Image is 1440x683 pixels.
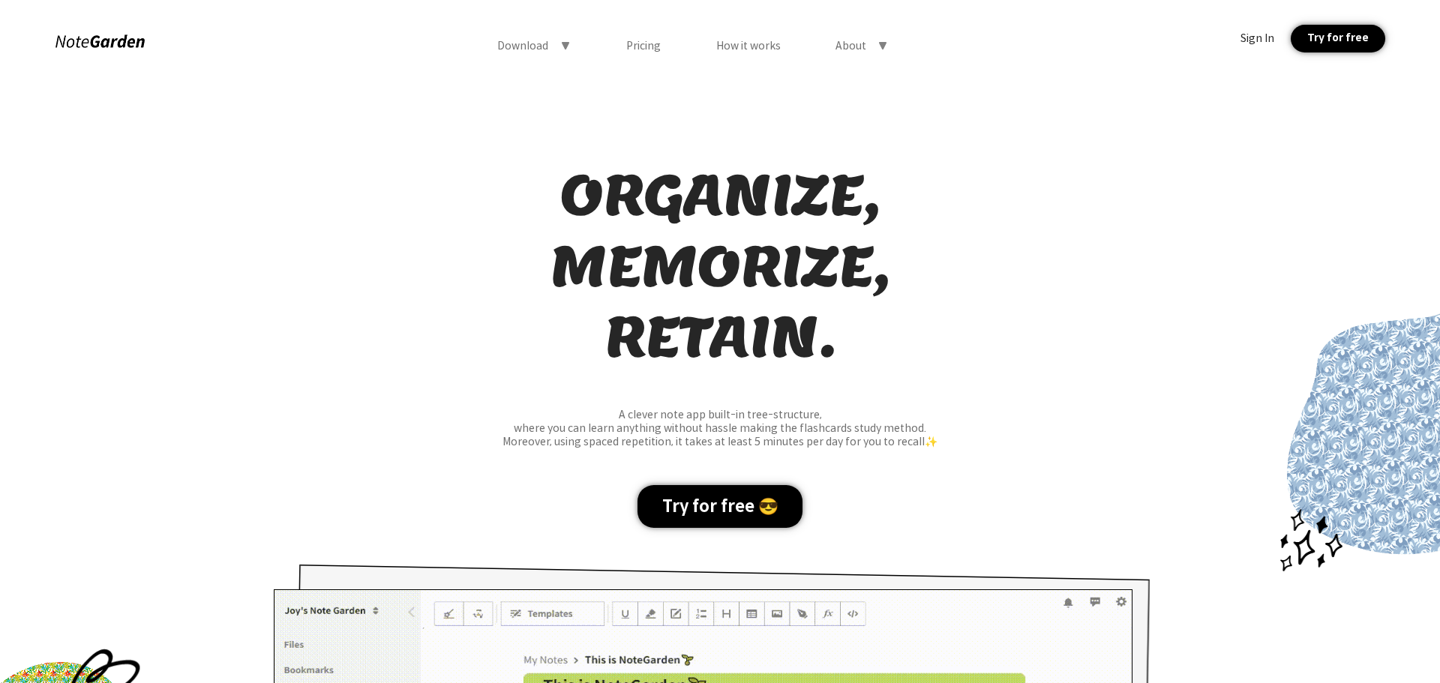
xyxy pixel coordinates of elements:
div: Try for free [1291,25,1384,52]
div: Sign In [1240,31,1274,45]
div: How it works [716,39,781,52]
div: Pricing [626,39,661,52]
div: Download [497,39,548,52]
div: Try for free 😎 [637,485,802,528]
div: About [835,39,866,52]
